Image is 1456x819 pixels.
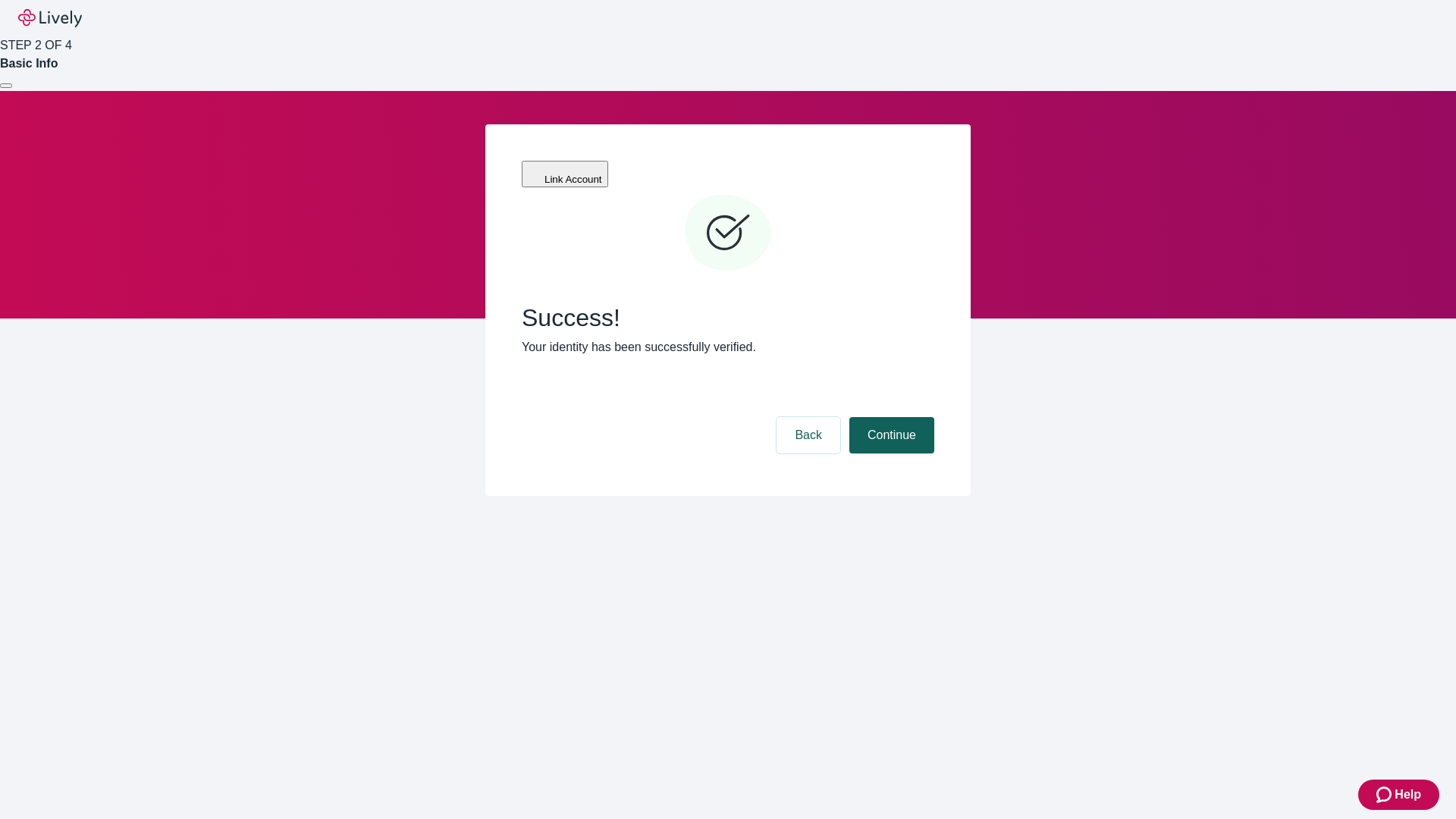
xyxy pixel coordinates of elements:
button: Link Account [522,161,608,187]
img: Lively [18,9,82,27]
button: Continue [849,417,934,453]
p: Your identity has been successfully verified. [522,338,934,356]
button: Zendesk support iconHelp [1358,780,1439,810]
span: Help [1395,786,1421,804]
svg: Checkmark icon [682,188,773,279]
svg: Zendesk support icon [1376,786,1395,804]
span: Success! [522,303,934,332]
button: Back [777,417,840,453]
